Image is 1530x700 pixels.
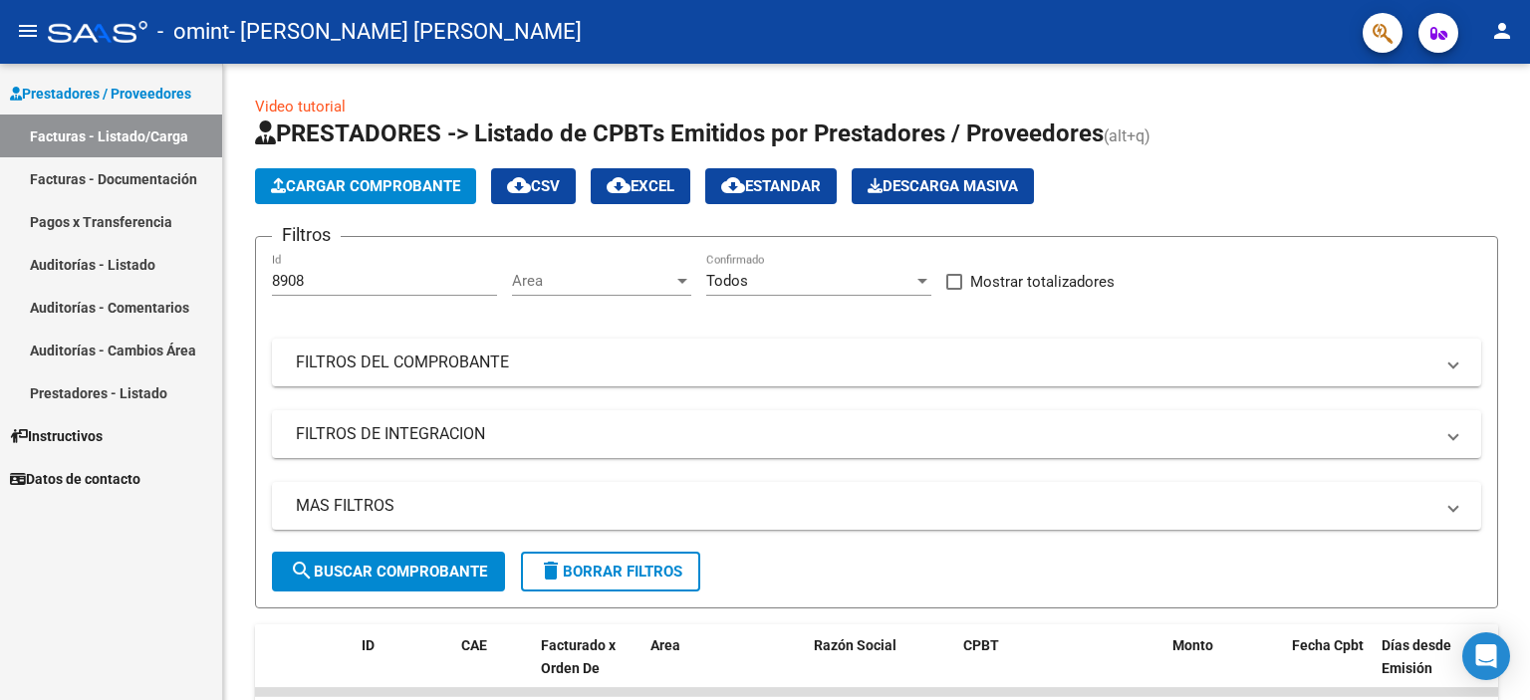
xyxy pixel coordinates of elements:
[157,10,229,54] span: - omint
[970,270,1115,294] span: Mostrar totalizadores
[255,168,476,204] button: Cargar Comprobante
[1490,19,1514,43] mat-icon: person
[814,637,896,653] span: Razón Social
[10,83,191,105] span: Prestadores / Proveedores
[541,637,616,676] span: Facturado x Orden De
[272,552,505,591] button: Buscar Comprobante
[290,559,314,583] mat-icon: search
[362,637,375,653] span: ID
[10,468,140,490] span: Datos de contacto
[521,552,700,591] button: Borrar Filtros
[1462,632,1510,680] div: Open Intercom Messenger
[852,168,1034,204] app-download-masive: Descarga masiva de comprobantes (adjuntos)
[290,563,487,581] span: Buscar Comprobante
[721,173,745,197] mat-icon: cloud_download
[721,177,821,195] span: Estandar
[296,495,1433,517] mat-panel-title: MAS FILTROS
[706,272,748,290] span: Todos
[272,339,1481,386] mat-expansion-panel-header: FILTROS DEL COMPROBANTE
[512,272,673,290] span: Area
[507,173,531,197] mat-icon: cloud_download
[272,410,1481,458] mat-expansion-panel-header: FILTROS DE INTEGRACION
[255,119,1104,147] span: PRESTADORES -> Listado de CPBTs Emitidos por Prestadores / Proveedores
[607,177,674,195] span: EXCEL
[507,177,560,195] span: CSV
[272,221,341,249] h3: Filtros
[272,482,1481,530] mat-expansion-panel-header: MAS FILTROS
[296,351,1433,373] mat-panel-title: FILTROS DEL COMPROBANTE
[852,168,1034,204] button: Descarga Masiva
[963,637,999,653] span: CPBT
[229,10,582,54] span: - [PERSON_NAME] [PERSON_NAME]
[1172,637,1213,653] span: Monto
[16,19,40,43] mat-icon: menu
[461,637,487,653] span: CAE
[591,168,690,204] button: EXCEL
[539,563,682,581] span: Borrar Filtros
[10,425,103,447] span: Instructivos
[650,637,680,653] span: Area
[491,168,576,204] button: CSV
[868,177,1018,195] span: Descarga Masiva
[1292,637,1364,653] span: Fecha Cpbt
[705,168,837,204] button: Estandar
[296,423,1433,445] mat-panel-title: FILTROS DE INTEGRACION
[607,173,631,197] mat-icon: cloud_download
[1104,126,1150,145] span: (alt+q)
[255,98,346,116] a: Video tutorial
[539,559,563,583] mat-icon: delete
[271,177,460,195] span: Cargar Comprobante
[1382,637,1451,676] span: Días desde Emisión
